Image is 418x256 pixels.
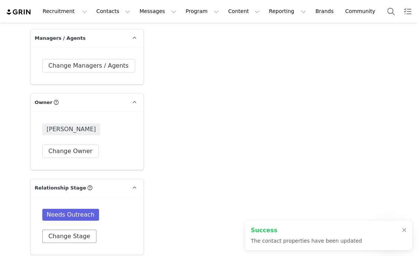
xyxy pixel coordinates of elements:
[35,35,86,42] span: Managers / Agents
[251,226,362,235] h2: Success
[42,145,99,158] button: Change Owner
[311,3,340,20] a: Brands
[224,3,264,20] button: Content
[251,237,362,245] p: The contact properties have been updated
[42,230,97,243] button: Change Stage
[42,209,99,221] span: Needs Outreach
[6,6,210,14] body: Rich Text Area. Press ALT-0 for help.
[399,3,416,20] a: Tasks
[383,3,399,20] button: Search
[38,3,92,20] button: Recruitment
[341,3,383,20] a: Community
[35,184,86,192] span: Relationship Stage
[6,9,32,16] img: grin logo
[135,3,181,20] button: Messages
[181,3,223,20] button: Program
[92,3,135,20] button: Contacts
[264,3,310,20] button: Reporting
[35,99,53,106] span: Owner
[42,59,135,72] button: Change Managers / Agents
[42,123,101,135] span: [PERSON_NAME]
